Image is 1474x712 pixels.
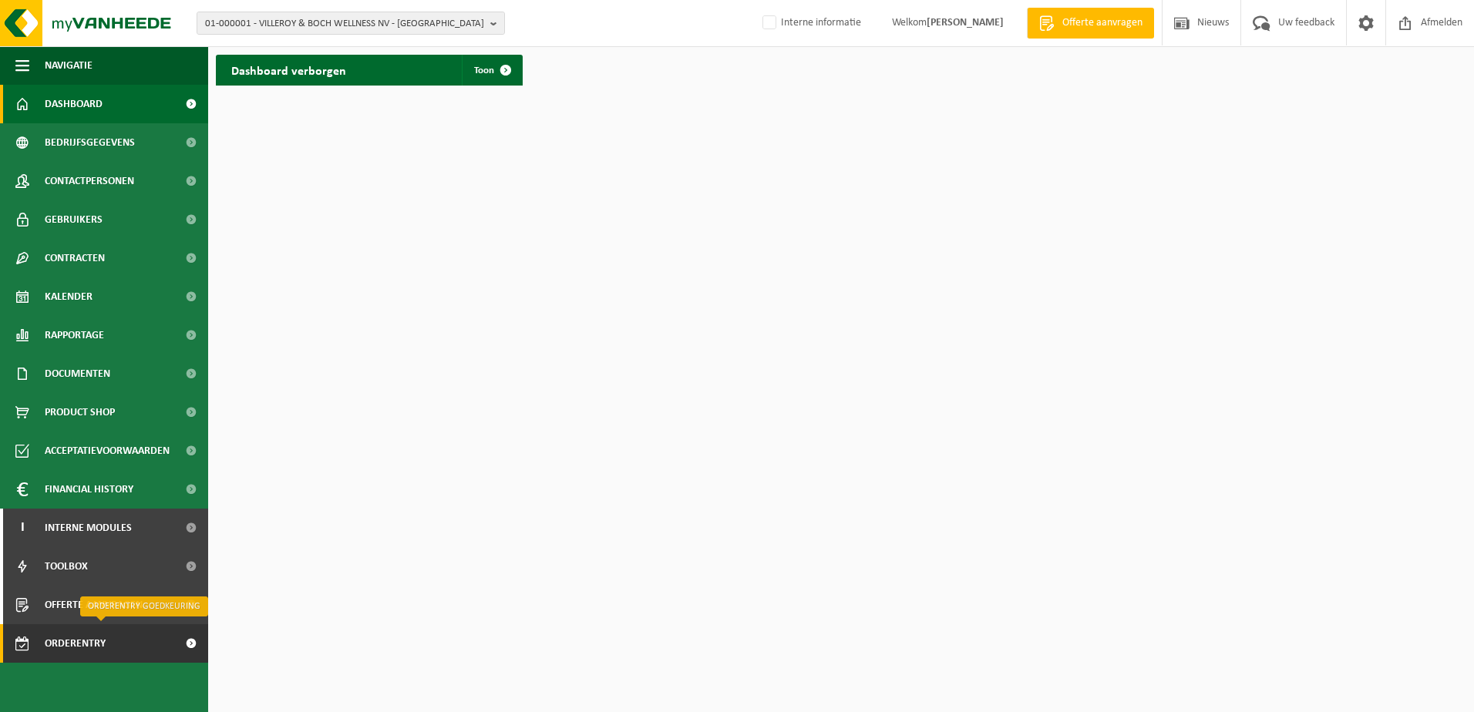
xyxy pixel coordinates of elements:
[45,200,103,239] span: Gebruikers
[45,624,174,663] span: Orderentry Goedkeuring
[15,509,29,547] span: I
[462,55,521,86] a: Toon
[197,12,505,35] button: 01-000001 - VILLEROY & BOCH WELLNESS NV - [GEOGRAPHIC_DATA]
[45,46,93,85] span: Navigatie
[45,393,115,432] span: Product Shop
[45,316,104,354] span: Rapportage
[45,470,133,509] span: Financial History
[45,239,105,277] span: Contracten
[216,55,362,85] h2: Dashboard verborgen
[1027,8,1154,39] a: Offerte aanvragen
[45,432,170,470] span: Acceptatievoorwaarden
[759,12,861,35] label: Interne informatie
[45,162,134,200] span: Contactpersonen
[45,547,88,586] span: Toolbox
[45,277,93,316] span: Kalender
[205,12,484,35] span: 01-000001 - VILLEROY & BOCH WELLNESS NV - [GEOGRAPHIC_DATA]
[45,354,110,393] span: Documenten
[927,17,1004,29] strong: [PERSON_NAME]
[45,586,143,624] span: Offerte aanvragen
[45,123,135,162] span: Bedrijfsgegevens
[474,65,494,76] span: Toon
[45,85,103,123] span: Dashboard
[1058,15,1146,31] span: Offerte aanvragen
[45,509,132,547] span: Interne modules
